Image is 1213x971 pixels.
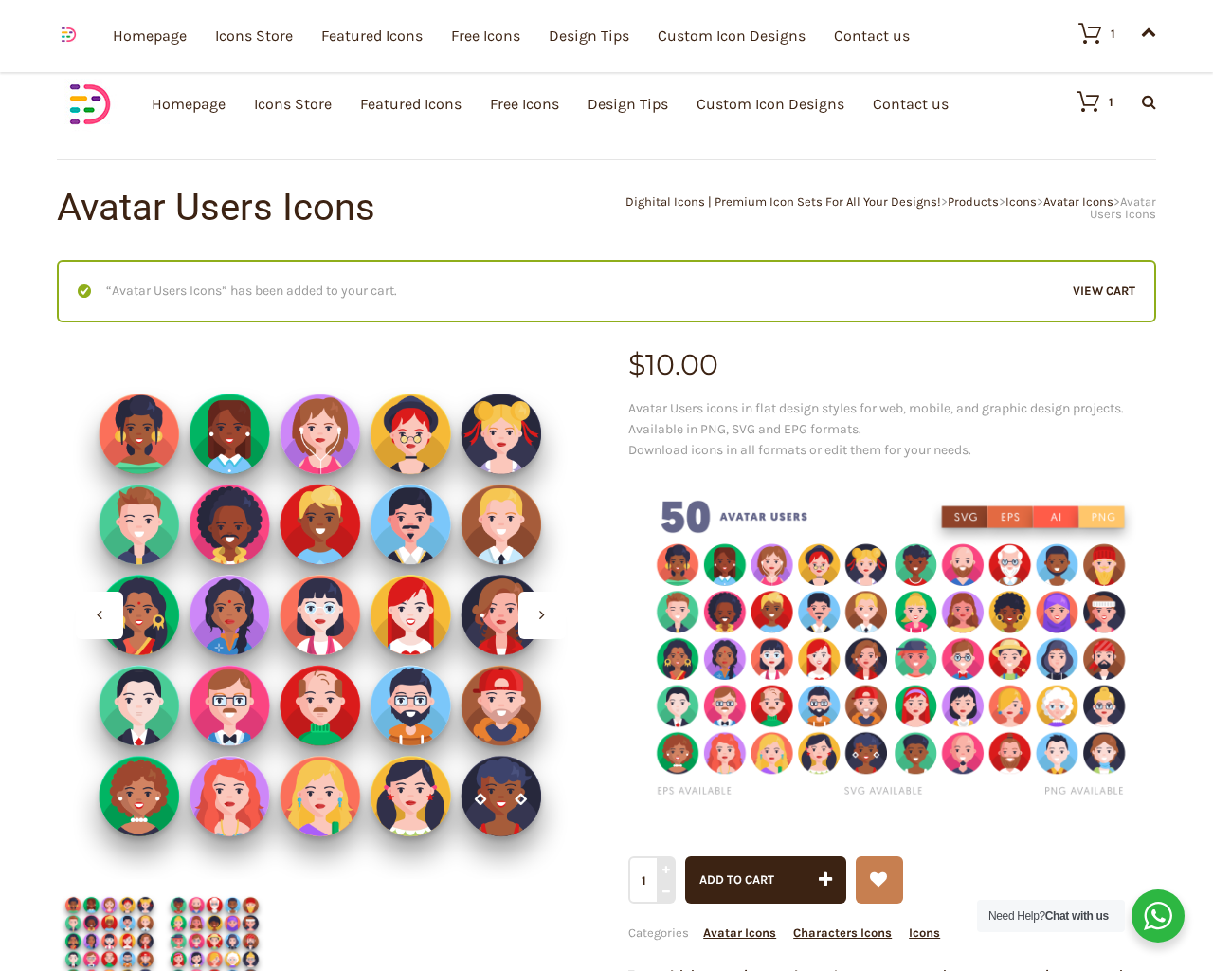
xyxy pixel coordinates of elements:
[1059,22,1115,45] a: 1
[57,351,585,879] img: AvatarUsersIcons _ Shop-2
[606,195,1156,220] div: > > > >
[57,189,606,227] h1: Avatar Users Icons
[628,347,645,382] span: $
[628,925,940,940] span: Categories
[1058,90,1113,113] a: 1
[628,398,1156,461] p: Avatar Users icons in flat design styles for web, mobile, and graphic design projects. Available ...
[625,194,941,209] a: Dighital Icons | Premium Icon Sets For All Your Designs!
[948,194,999,209] a: Products
[1073,281,1135,302] a: View cart
[1005,194,1037,209] a: Icons
[703,925,776,940] a: Avatar Icons
[1109,96,1113,108] div: 1
[909,925,940,940] a: Icons
[1045,909,1109,923] strong: Chat with us
[1043,194,1113,209] a: Avatar Icons
[1090,194,1156,221] span: Avatar Users Icons
[793,925,892,940] a: Characters Icons
[628,347,718,382] bdi: 10.00
[628,474,1156,826] img: Avatar Users icons png/svg/eps
[988,909,1109,923] span: Need Help?
[1111,27,1115,40] div: 1
[699,872,774,887] span: Add to cart
[685,856,846,904] button: Add to cart
[628,856,673,904] input: Qty
[57,260,1156,322] div: “Avatar Users Icons” has been added to your cart.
